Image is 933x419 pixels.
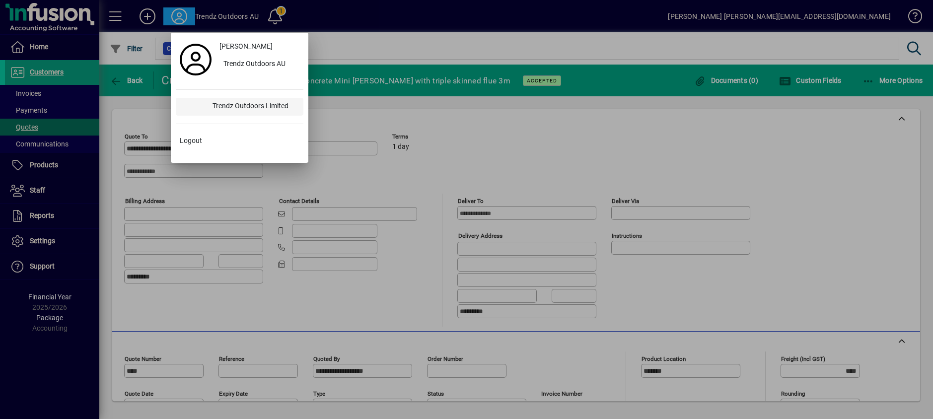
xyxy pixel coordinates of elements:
button: Logout [176,132,303,150]
span: Logout [180,136,202,146]
span: [PERSON_NAME] [219,41,273,52]
a: [PERSON_NAME] [215,38,303,56]
div: Trendz Outdoors Limited [205,98,303,116]
button: Trendz Outdoors Limited [176,98,303,116]
a: Profile [176,51,215,69]
button: Trendz Outdoors AU [215,56,303,73]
